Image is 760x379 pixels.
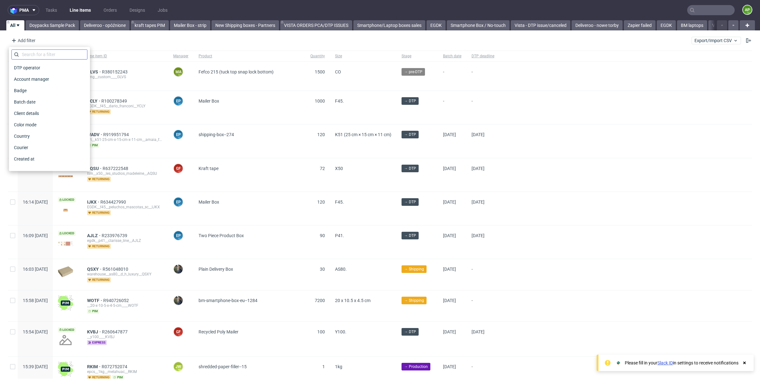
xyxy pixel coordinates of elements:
img: plain-eco.9b3ba858dad33fd82c36.png [58,266,73,277]
span: AS80. [335,267,347,272]
a: All [6,20,24,30]
span: Country [11,132,32,141]
span: DTP deadline [472,54,494,59]
a: Slack ID [657,360,673,365]
a: Mailer Box - strip [170,20,210,30]
span: [DATE] [443,199,456,205]
span: WOTF [87,298,103,303]
a: Vista - tapes [708,20,740,30]
span: → Production [404,364,428,370]
span: 20 x 10.5 x 4.5 cm [335,298,370,303]
span: Color mode [11,120,39,129]
span: 15:39 [DATE] [23,364,48,369]
button: pma [8,5,39,15]
span: → Shipping [404,266,424,272]
figcaption: GF [174,164,183,173]
a: Orders [100,5,121,15]
span: AQSU [87,166,103,171]
span: [DATE] [443,329,456,334]
span: - [472,298,494,314]
a: IJKX [87,199,100,205]
span: 72 [320,166,325,171]
a: R561048010 [103,267,130,272]
span: Fefco 215 (tuck top snap lock bottom) [199,69,274,74]
span: - [472,69,494,83]
span: [DATE] [472,166,484,171]
a: Smartphone Box / No-touch [447,20,510,30]
a: Deliveroo - opóźnione [80,20,130,30]
span: → DTP [404,166,416,171]
span: 90 [320,233,325,238]
span: [DATE] [472,233,484,238]
span: [DATE] [443,132,456,137]
a: R634427990 [100,199,127,205]
span: → Shipping [404,298,424,303]
span: [DATE] [443,166,456,171]
div: Add filter [9,35,37,46]
a: R100278349 [101,98,128,104]
span: 1000 [315,98,325,104]
span: → DTP [404,132,416,137]
div: __20-x-10-5-x-4-5-cm____WOTF [87,303,163,308]
button: Export/Import CSV [692,37,741,44]
span: 30 [320,267,325,272]
span: Locked [58,231,76,236]
span: pim [87,143,99,148]
span: Locked [58,197,76,202]
div: EGDK__f45__dario_franconi__YCLY [87,104,163,109]
a: R919951794 [103,132,130,137]
a: Vista - DTP issue/canceled [511,20,570,30]
span: 1kg [335,364,342,369]
a: AJLZ [87,233,102,238]
figcaption: EP [174,130,183,139]
span: Line item ID [87,54,163,59]
a: kraft tapes PIM [131,20,169,30]
a: Designs [126,5,149,15]
figcaption: EP [174,198,183,206]
img: wHgJFi1I6lmhQAAAABJRU5ErkJggg== [58,295,73,311]
span: returning [87,109,111,114]
span: GLVS [87,69,102,74]
a: Tasks [42,5,61,15]
span: - [472,98,494,117]
a: BM laptops [677,20,707,30]
a: KVBJ [87,329,102,334]
div: ttm__x50__les_studios_madeleine__AQSU [87,171,163,176]
span: K51 (25 cm × 15 cm × 11 cm) [335,132,391,137]
span: 7200 [315,298,325,303]
span: express [87,340,107,345]
img: Maciej Sobola [174,265,183,274]
a: R260647877 [102,329,129,334]
span: returning [87,244,111,249]
a: R233976739 [102,233,129,238]
span: Client details [11,109,41,118]
div: prt__k51-25-cm-x-15-cm-x-11-cm__amaia_fuste__WADV [87,137,163,142]
a: RKIM [87,364,102,369]
span: 1 [322,364,325,369]
span: shipping-box--274 [199,132,234,137]
img: wHgJFi1I6lmhQAAAABJRU5ErkJggg== [58,362,73,377]
figcaption: GF [174,327,183,336]
a: R072752074 [102,364,129,369]
span: Size [335,54,391,59]
span: 16:03 [DATE] [23,267,48,272]
span: 15:54 [DATE] [23,329,48,334]
figcaption: EP [174,97,183,105]
span: Locked [58,327,76,332]
span: → DTP [404,329,416,335]
span: [DATE] [443,233,456,238]
div: EGDK__f45__peluchos_mascotas_sc__IJKX [87,205,163,210]
span: F45. [335,199,344,205]
span: [DATE] [472,329,484,334]
span: DTP operator [11,63,43,72]
span: 16:09 [DATE] [23,233,48,238]
a: Jobs [154,5,171,15]
span: Plain Delivery Box [199,267,233,272]
a: R380152243 [102,69,129,74]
